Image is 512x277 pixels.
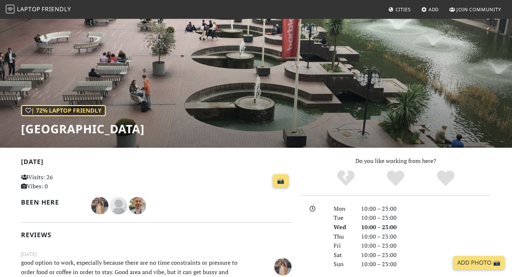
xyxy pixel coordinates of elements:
h1: [GEOGRAPHIC_DATA] [21,122,145,136]
span: Add [429,6,439,13]
div: 10:00 – 23:00 [357,260,495,269]
img: 4035-fatima.jpg [91,197,108,214]
div: 10:00 – 23:00 [357,232,495,242]
div: 10:00 – 23:00 [357,241,495,251]
div: Yes [371,169,421,188]
div: Thu [329,232,357,242]
h2: Reviews [21,231,292,239]
span: Cities [396,6,411,13]
div: Definitely! [421,169,471,188]
img: blank-535327c66bd565773addf3077783bbfce4b00ec00e9fd257753287c682c7fa38.png [110,197,127,214]
img: 4035-fatima.jpg [274,258,292,276]
div: 10:00 – 23:00 [357,213,495,223]
span: Laptop [17,5,41,13]
h2: Been here [21,198,82,206]
h2: [DATE] [21,158,292,168]
div: 10:00 – 23:00 [357,251,495,260]
small: [DATE] [17,250,296,258]
div: Wed [329,223,357,232]
div: Mon [329,204,357,214]
p: Visits: 26 Vibes: 0 [21,173,106,191]
div: Sun [329,260,357,269]
span: Fátima González [91,201,110,209]
div: | 72% Laptop Friendly [21,105,106,117]
div: 10:00 – 23:00 [357,204,495,214]
div: Tue [329,213,357,223]
p: Do you like working from here? [300,156,491,166]
img: 1536-nicholas.jpg [129,197,146,214]
div: No [321,169,371,188]
span: Fátima González [274,262,292,270]
span: James Lowsley Williams [110,201,129,209]
div: Fri [329,241,357,251]
a: Add [418,3,442,16]
a: Join Community [446,3,504,16]
div: Sat [329,251,357,260]
a: 📸 [273,174,289,188]
span: Friendly [42,5,71,13]
div: 10:00 – 23:00 [357,223,495,232]
a: Cities [385,3,414,16]
a: LaptopFriendly LaptopFriendly [6,3,71,16]
span: Nicholas Wright [129,201,146,209]
span: Join Community [457,6,501,13]
img: LaptopFriendly [6,5,15,13]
